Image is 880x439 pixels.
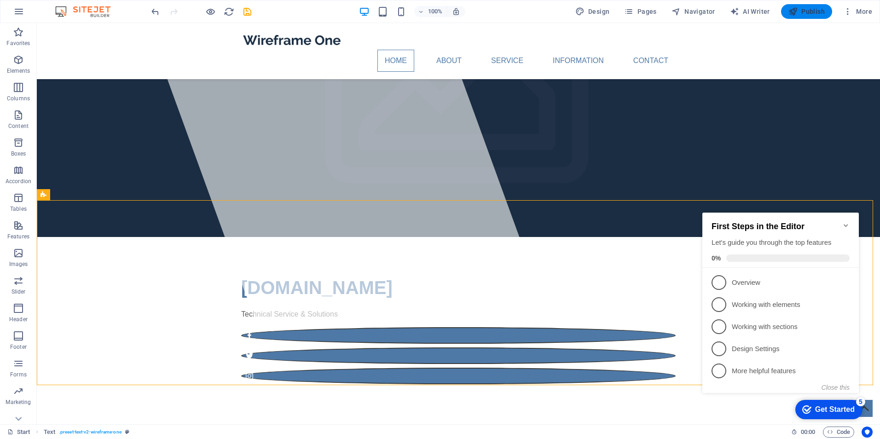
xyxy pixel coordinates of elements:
p: Boxes [11,150,26,157]
button: AI Writer [726,4,774,19]
div: Let's guide you through the top features [13,39,151,48]
span: Code [827,427,850,438]
div: 5 [157,198,167,207]
p: Favorites [6,40,30,47]
span: Design [575,7,610,16]
i: This element is a customizable preset [125,429,129,434]
p: Marketing [6,399,31,406]
div: Design (Ctrl+Alt+Y) [572,4,614,19]
button: Close this [123,185,151,192]
button: Design [572,4,614,19]
p: Header [9,316,28,323]
nav: breadcrumb [44,427,129,438]
button: Pages [620,4,660,19]
a: Click to cancel selection. Double-click to open Pages [7,427,30,438]
div: Minimize checklist [144,23,151,30]
p: Elements [7,67,30,75]
span: : [807,428,809,435]
span: Publish [788,7,825,16]
span: 0% [13,55,28,63]
p: Content [8,122,29,130]
span: More [843,7,872,16]
span: . preset-text-v2-wireframe-one [59,427,122,438]
button: undo [150,6,161,17]
p: Forms [10,371,27,378]
span: Navigator [672,7,715,16]
li: Overview [4,72,160,94]
p: Slider [12,288,26,295]
p: Tables [10,205,27,213]
li: Working with elements [4,94,160,116]
i: Undo: Change text (Ctrl+Z) [150,6,161,17]
p: Design Settings [33,145,144,155]
p: Working with elements [33,101,144,110]
i: On resize automatically adjust zoom level to fit chosen device. [452,7,460,16]
h6: Session time [791,427,816,438]
span: Pages [624,7,656,16]
h6: 100% [428,6,443,17]
h2: First Steps in the Editor [13,23,151,32]
button: Click here to leave preview mode and continue editing [205,6,216,17]
p: Features [7,233,29,240]
i: Reload page [224,6,234,17]
span: 00 00 [801,427,815,438]
p: Footer [10,343,27,351]
button: reload [223,6,234,17]
button: Usercentrics [862,427,873,438]
li: Working with sections [4,116,160,139]
p: Accordion [6,178,31,185]
span: Click to select. Double-click to edit [44,427,55,438]
img: Editor Logo [53,6,122,17]
div: Get Started 5 items remaining, 0% complete [97,201,164,220]
button: save [242,6,253,17]
p: Images [9,260,28,268]
button: Code [823,427,854,438]
i: Save (Ctrl+S) [242,6,253,17]
div: Get Started [116,206,156,214]
button: Publish [781,4,832,19]
p: Overview [33,79,144,88]
p: More helpful features [33,167,144,177]
li: Design Settings [4,139,160,161]
span: [DOMAIN_NAME] [204,254,356,275]
li: More helpful features [4,161,160,183]
button: More [839,4,876,19]
p: Working with sections [33,123,144,133]
button: 100% [414,6,447,17]
button: Navigator [668,4,719,19]
span: AI Writer [730,7,770,16]
p: Columns [7,95,30,102]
